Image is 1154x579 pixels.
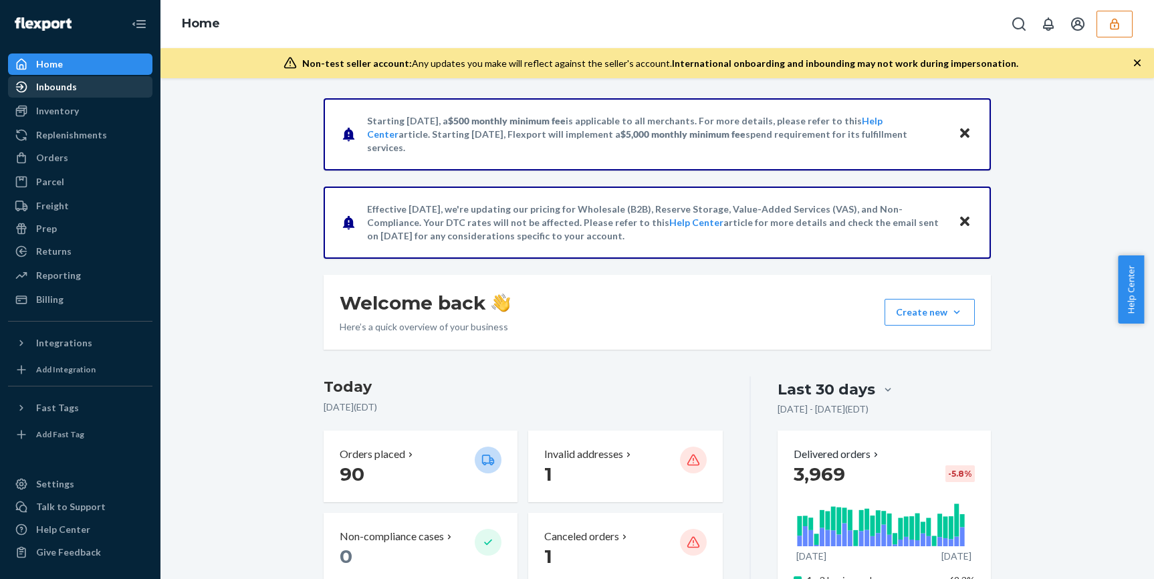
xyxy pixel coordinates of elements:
p: Orders placed [340,447,405,462]
a: Reporting [8,265,152,286]
div: Parcel [36,175,64,189]
a: Add Integration [8,359,152,380]
div: Inventory [36,104,79,118]
button: Orders placed 90 [324,431,517,502]
button: Close [956,124,973,144]
button: Invalid addresses 1 [528,431,722,502]
div: Add Integration [36,364,96,375]
button: Close Navigation [126,11,152,37]
p: Canceled orders [544,529,619,544]
div: Prep [36,222,57,235]
span: International onboarding and inbounding may not work during impersonation. [672,57,1018,69]
div: Home [36,57,63,71]
p: [DATE] [796,550,826,563]
div: Billing [36,293,64,306]
img: Flexport logo [15,17,72,31]
p: Starting [DATE], a is applicable to all merchants. For more details, please refer to this article... [367,114,945,154]
span: 1 [544,545,552,568]
a: Orders [8,147,152,168]
p: Effective [DATE], we're updating our pricing for Wholesale (B2B), Reserve Storage, Value-Added Se... [367,203,945,243]
h3: Today [324,376,723,398]
div: Give Feedback [36,546,101,559]
a: Settings [8,473,152,495]
div: Any updates you make will reflect against the seller's account. [302,57,1018,70]
img: hand-wave emoji [491,294,510,312]
span: 3,969 [794,463,845,485]
div: Returns [36,245,72,258]
button: Close [956,213,973,232]
span: $5,000 monthly minimum fee [620,128,745,140]
p: [DATE] - [DATE] ( EDT ) [778,402,869,416]
button: Delivered orders [794,447,881,462]
p: Here’s a quick overview of your business [340,320,510,334]
a: Prep [8,218,152,239]
span: 0 [340,545,352,568]
a: Help Center [669,217,723,228]
div: Inbounds [36,80,77,94]
button: Help Center [1118,255,1144,324]
span: 90 [340,463,364,485]
div: Replenishments [36,128,107,142]
div: Settings [36,477,74,491]
button: Open Search Box [1006,11,1032,37]
div: Reporting [36,269,81,282]
button: Fast Tags [8,397,152,419]
div: Orders [36,151,68,164]
a: Talk to Support [8,496,152,517]
a: Inbounds [8,76,152,98]
button: Integrations [8,332,152,354]
a: Billing [8,289,152,310]
button: Open account menu [1064,11,1091,37]
button: Give Feedback [8,542,152,563]
p: [DATE] [941,550,971,563]
a: Home [182,16,220,31]
div: Integrations [36,336,92,350]
a: Parcel [8,171,152,193]
div: Last 30 days [778,379,875,400]
a: Add Fast Tag [8,424,152,445]
a: Home [8,53,152,75]
div: Add Fast Tag [36,429,84,440]
button: Open notifications [1035,11,1062,37]
span: Non-test seller account: [302,57,412,69]
a: Freight [8,195,152,217]
div: Talk to Support [36,500,106,513]
button: Create new [885,299,975,326]
div: Freight [36,199,69,213]
span: 1 [544,463,552,485]
p: [DATE] ( EDT ) [324,400,723,414]
a: Help Center [8,519,152,540]
a: Returns [8,241,152,262]
a: Inventory [8,100,152,122]
div: Fast Tags [36,401,79,415]
h1: Welcome back [340,291,510,315]
ol: breadcrumbs [171,5,231,43]
span: $500 monthly minimum fee [448,115,566,126]
div: -5.8 % [945,465,975,482]
div: Help Center [36,523,90,536]
p: Invalid addresses [544,447,623,462]
a: Replenishments [8,124,152,146]
p: Non-compliance cases [340,529,444,544]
